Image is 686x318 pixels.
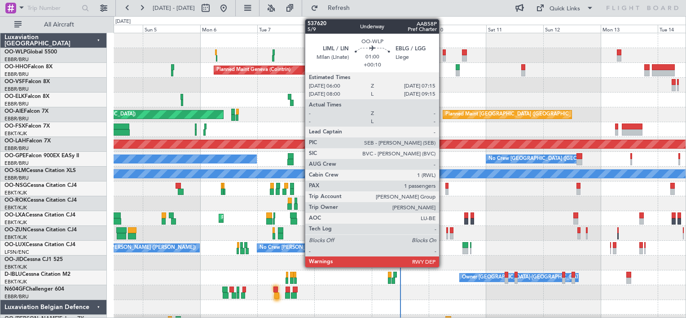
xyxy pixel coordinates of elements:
span: OO-JID [4,257,23,262]
div: Planned Maint Kortrijk-[GEOGRAPHIC_DATA] [221,212,326,225]
span: OO-AIE [4,109,24,114]
a: OO-NSGCessna Citation CJ4 [4,183,77,188]
a: LFSN/ENC [4,249,29,256]
span: All Aircraft [23,22,95,28]
a: N604GFChallenger 604 [4,287,64,292]
div: Fri 10 [429,25,486,33]
div: [DATE] [115,18,131,26]
a: EBBR/BRU [4,101,29,107]
span: OO-HHO [4,64,28,70]
a: EBKT/KJK [4,204,27,211]
span: OO-LAH [4,138,26,144]
a: EBKT/KJK [4,264,27,270]
div: Sun 5 [143,25,200,33]
span: OO-GPE [4,153,26,159]
a: EBKT/KJK [4,130,27,137]
span: Refresh [320,5,358,11]
a: OO-HHOFalcon 8X [4,64,53,70]
div: No Crew [PERSON_NAME] ([PERSON_NAME]) [88,241,196,255]
div: Owner [GEOGRAPHIC_DATA]-[GEOGRAPHIC_DATA] [462,271,583,284]
div: Sat 11 [486,25,543,33]
a: EBBR/BRU [4,293,29,300]
a: D-IBLUCessna Citation M2 [4,272,70,277]
a: EBBR/BRU [4,71,29,78]
span: OO-LXA [4,212,26,218]
a: EBBR/BRU [4,86,29,93]
a: OO-ZUNCessna Citation CJ4 [4,227,77,233]
span: OO-LUX [4,242,26,247]
span: OO-NSG [4,183,27,188]
a: OO-GPEFalcon 900EX EASy II [4,153,79,159]
a: EBKT/KJK [4,190,27,196]
a: EBBR/BRU [4,115,29,122]
span: OO-ELK [4,94,25,99]
button: Refresh [307,1,361,15]
div: Planned Maint Geneva (Cointrin) [216,63,290,77]
div: Mon 13 [601,25,658,33]
span: D-IBLU [4,272,22,277]
a: EBKT/KJK [4,219,27,226]
a: OO-SLMCessna Citation XLS [4,168,76,173]
a: EBKT/KJK [4,234,27,241]
span: N604GF [4,287,26,292]
input: Trip Number [27,1,79,15]
a: EBBR/BRU [4,56,29,63]
div: Tue 7 [257,25,314,33]
span: OO-FSX [4,124,25,129]
a: OO-VSFFalcon 8X [4,79,50,84]
a: OO-FSXFalcon 7X [4,124,50,129]
a: EBKT/KJK [4,278,27,285]
button: Quick Links [532,1,598,15]
div: No Crew [GEOGRAPHIC_DATA] ([GEOGRAPHIC_DATA] National) [488,152,639,166]
span: OO-ZUN [4,227,27,233]
span: [DATE] - [DATE] [153,4,195,12]
button: All Aircraft [10,18,97,32]
span: OO-WLP [4,49,26,55]
div: Quick Links [550,4,580,13]
div: Mon 6 [200,25,257,33]
a: OO-AIEFalcon 7X [4,109,48,114]
a: OO-ELKFalcon 8X [4,94,49,99]
div: Sun 12 [543,25,600,33]
div: Thu 9 [372,25,429,33]
a: OO-LXACessna Citation CJ4 [4,212,75,218]
a: OO-JIDCessna CJ1 525 [4,257,63,262]
div: Sat 4 [86,25,143,33]
div: Wed 8 [314,25,371,33]
a: OO-LUXCessna Citation CJ4 [4,242,75,247]
a: EBBR/BRU [4,160,29,167]
a: OO-ROKCessna Citation CJ4 [4,198,77,203]
a: EBBR/BRU [4,175,29,181]
a: EBBR/BRU [4,145,29,152]
a: OO-LAHFalcon 7X [4,138,51,144]
a: OO-WLPGlobal 5500 [4,49,57,55]
span: OO-VSF [4,79,25,84]
span: OO-SLM [4,168,26,173]
div: Planned Maint [GEOGRAPHIC_DATA] ([GEOGRAPHIC_DATA]) [445,108,587,121]
div: No Crew [PERSON_NAME] ([PERSON_NAME]) [259,241,367,255]
span: OO-ROK [4,198,27,203]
